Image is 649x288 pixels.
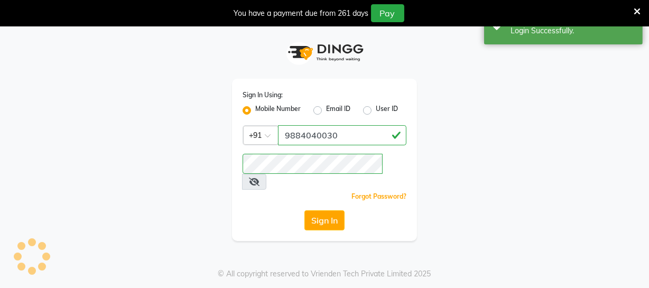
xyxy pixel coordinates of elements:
label: Mobile Number [255,104,301,117]
button: Pay [371,4,404,22]
input: Username [243,154,383,174]
label: Email ID [326,104,350,117]
label: Sign In Using: [243,90,283,100]
button: Sign In [304,210,345,230]
img: logo1.svg [282,37,367,68]
div: You have a payment due from 261 days [234,8,369,19]
input: Username [278,125,406,145]
label: User ID [376,104,398,117]
a: Forgot Password? [351,192,406,200]
div: Login Successfully. [511,25,635,36]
